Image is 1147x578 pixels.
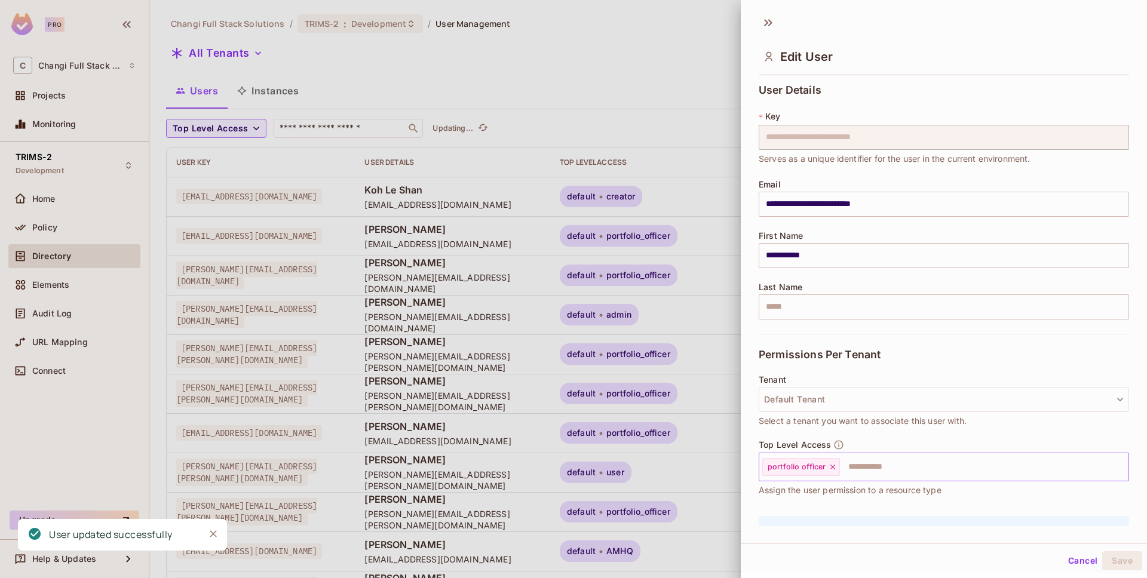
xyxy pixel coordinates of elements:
button: Open [1123,465,1125,468]
span: Assign the user permission to a resource type [759,484,941,497]
span: Edit User [780,50,833,64]
span: Email [759,180,781,189]
button: Close [204,525,222,543]
span: Last Name [759,282,802,292]
span: Permissions Per Tenant [759,349,881,361]
span: Tenant [759,375,786,385]
span: Top Level Access [759,440,831,450]
span: portfolio officer [768,462,826,472]
button: Cancel [1063,551,1102,570]
p: It seems like there are no resource roles defined in this environment. In order to assign resourc... [790,525,1120,565]
button: Default Tenant [759,387,1129,412]
span: User Details [759,84,821,96]
div: User updated successfully [49,527,173,542]
button: Save [1102,551,1142,570]
span: Serves as a unique identifier for the user in the current environment. [759,152,1031,165]
span: Select a tenant you want to associate this user with. [759,414,967,428]
span: Key [765,112,780,121]
span: First Name [759,231,803,241]
div: portfolio officer [762,458,840,476]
